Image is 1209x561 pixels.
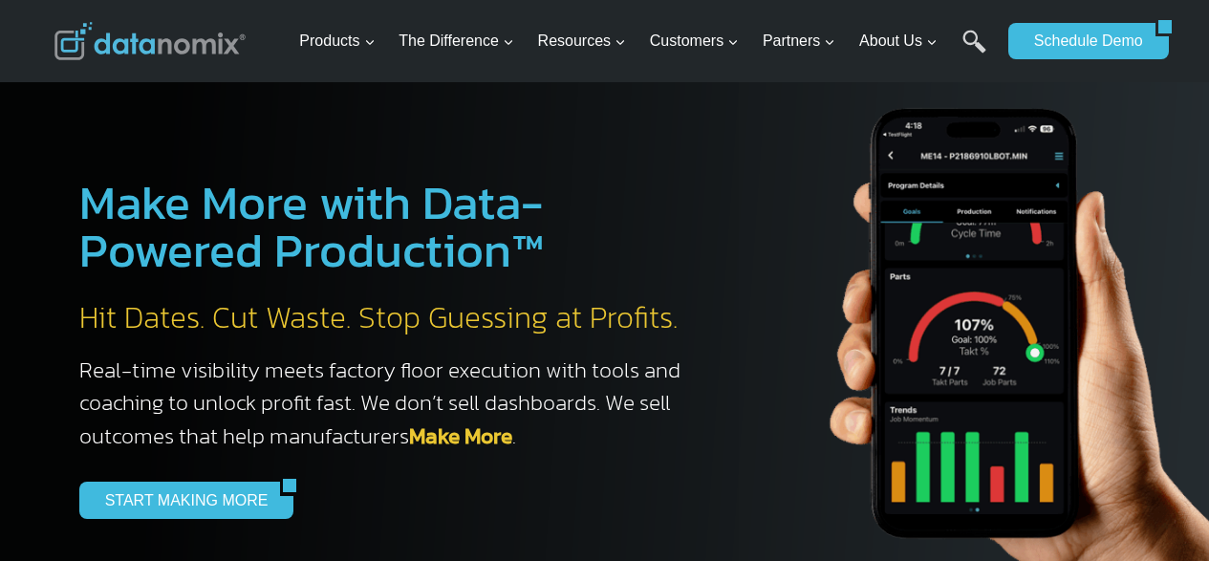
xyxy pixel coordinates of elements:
[962,30,986,73] a: Search
[650,29,739,54] span: Customers
[79,298,701,338] h2: Hit Dates. Cut Waste. Stop Guessing at Profits.
[399,29,514,54] span: The Difference
[79,179,701,274] h1: Make More with Data-Powered Production™
[54,22,246,60] img: Datanomix
[409,420,512,452] a: Make More
[763,29,835,54] span: Partners
[10,223,316,551] iframe: Popup CTA
[1008,23,1155,59] a: Schedule Demo
[859,29,938,54] span: About Us
[291,11,999,73] nav: Primary Navigation
[299,29,375,54] span: Products
[538,29,626,54] span: Resources
[79,354,701,453] h3: Real-time visibility meets factory floor execution with tools and coaching to unlock profit fast....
